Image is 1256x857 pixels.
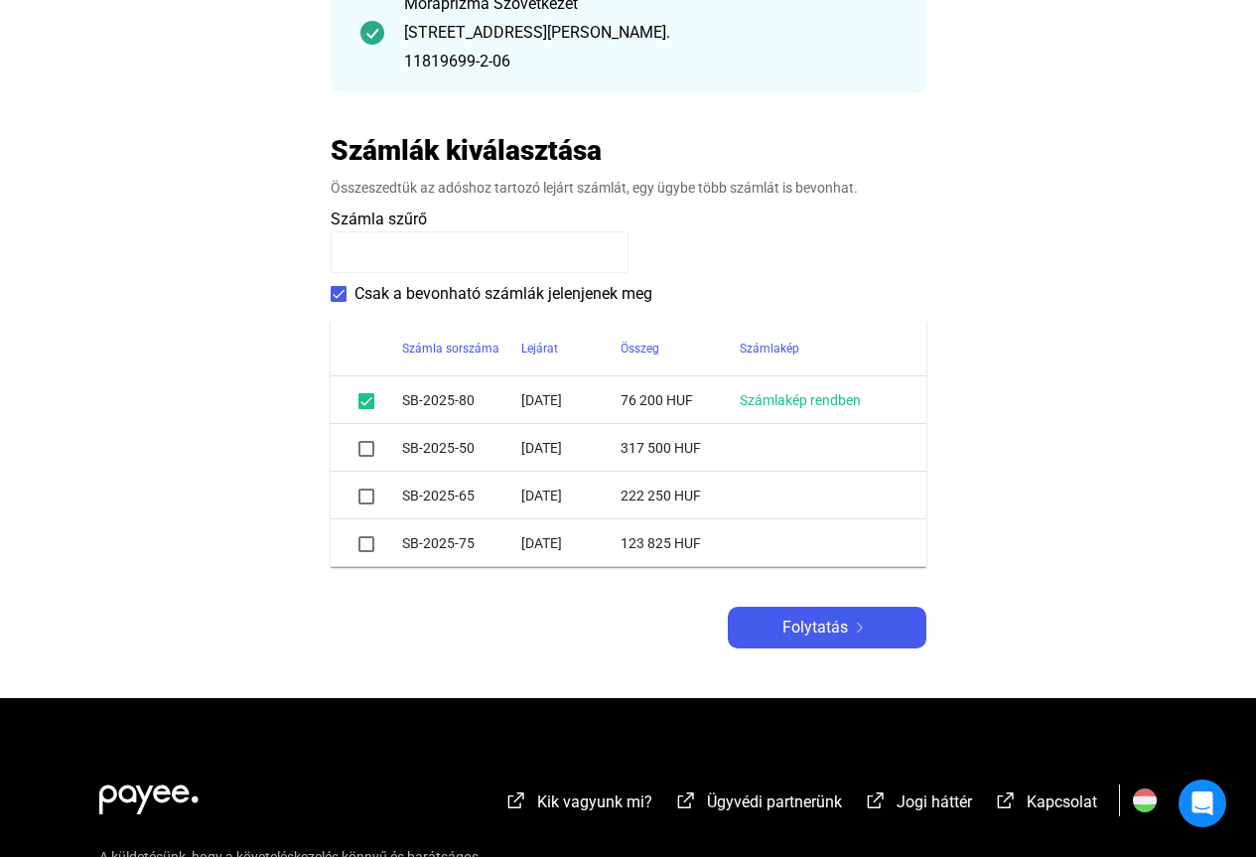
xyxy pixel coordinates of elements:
[331,133,602,168] h2: Számlák kiválasztása
[994,795,1097,814] a: external-link-whiteKapcsolat
[621,472,740,519] td: 222 250 HUF
[504,790,528,810] img: external-link-white
[740,337,903,360] div: Számlakép
[402,424,521,472] td: SB-2025-50
[354,282,652,306] span: Csak a bevonható számlák jelenjenek meg
[521,337,621,360] div: Lejárat
[331,178,926,198] div: Összeszedtük az adóshoz tartozó lejárt számlát, egy ügybe több számlát is bevonhat.
[621,337,659,360] div: Összeg
[848,623,872,633] img: arrow-right-white
[402,519,521,567] td: SB-2025-75
[728,607,926,648] button: Folytatásarrow-right-white
[402,472,521,519] td: SB-2025-65
[504,795,652,814] a: external-link-whiteKik vagyunk mi?
[621,519,740,567] td: 123 825 HUF
[521,376,621,424] td: [DATE]
[537,792,652,811] span: Kik vagyunk mi?
[740,337,799,360] div: Számlakép
[782,616,848,640] span: Folytatás
[402,337,521,360] div: Számla sorszáma
[99,774,199,814] img: white-payee-white-dot.svg
[621,376,740,424] td: 76 200 HUF
[674,790,698,810] img: external-link-white
[402,337,499,360] div: Számla sorszáma
[674,795,842,814] a: external-link-whiteÜgyvédi partnerünk
[1133,788,1157,812] img: HU.svg
[521,424,621,472] td: [DATE]
[404,21,897,45] div: [STREET_ADDRESS][PERSON_NAME].
[707,792,842,811] span: Ügyvédi partnerünk
[404,50,897,73] div: 11819699-2-06
[621,337,740,360] div: Összeg
[331,210,427,228] span: Számla szűrő
[1027,792,1097,811] span: Kapcsolat
[402,376,521,424] td: SB-2025-80
[521,519,621,567] td: [DATE]
[1179,780,1226,827] div: Open Intercom Messenger
[621,424,740,472] td: 317 500 HUF
[521,472,621,519] td: [DATE]
[864,795,972,814] a: external-link-whiteJogi háttér
[521,337,558,360] div: Lejárat
[740,392,861,408] a: Számlakép rendben
[897,792,972,811] span: Jogi háttér
[994,790,1018,810] img: external-link-white
[360,21,384,45] img: checkmark-darker-green-circle
[864,790,888,810] img: external-link-white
